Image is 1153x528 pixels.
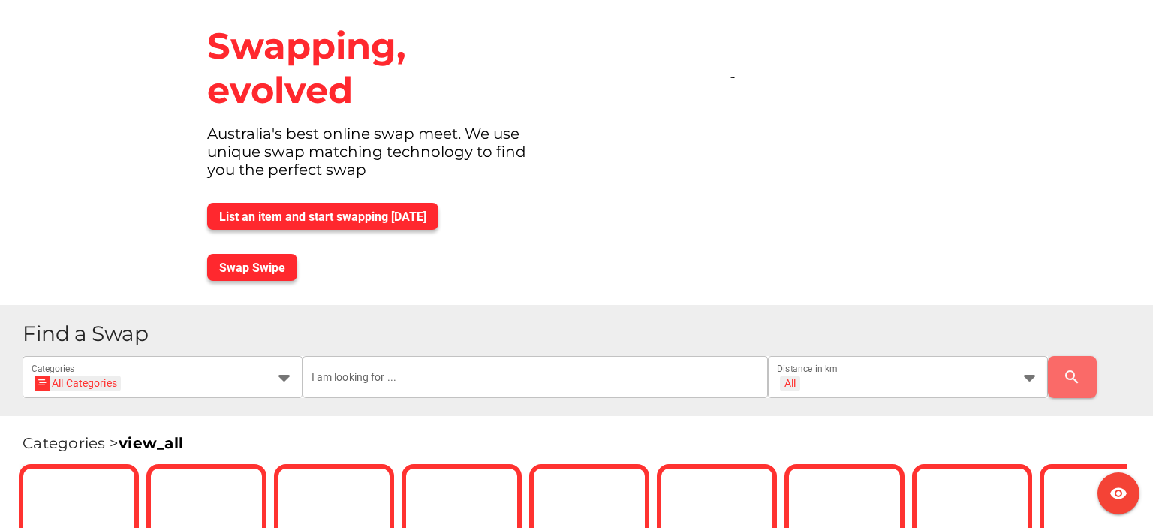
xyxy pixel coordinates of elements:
[1109,484,1127,502] i: visibility
[1063,368,1081,386] i: search
[23,323,1141,345] h1: Find a Swap
[207,254,297,281] button: Swap Swipe
[23,434,183,452] span: Categories >
[195,12,567,125] div: Swapping, evolved
[219,210,426,224] span: List an item and start swapping [DATE]
[195,125,567,191] div: Australia's best online swap meet. We use unique swap matching technology to find you the perfect...
[207,203,438,230] button: List an item and start swapping [DATE]
[119,434,183,452] a: view_all
[39,376,117,391] div: All Categories
[312,356,760,398] input: I am looking for ...
[219,261,285,275] span: Swap Swipe
[784,376,796,390] div: All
